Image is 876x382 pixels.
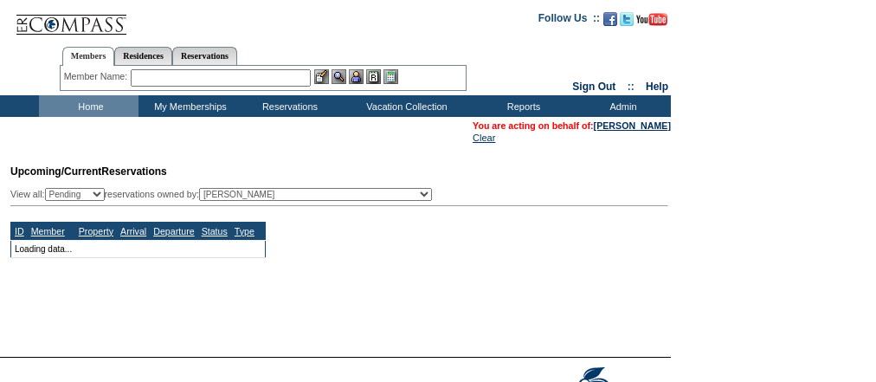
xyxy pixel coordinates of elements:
[332,69,346,84] img: View
[138,95,238,117] td: My Memberships
[572,81,615,93] a: Sign Out
[10,165,101,178] span: Upcoming/Current
[571,95,671,117] td: Admin
[120,226,146,236] a: Arrival
[64,69,131,84] div: Member Name:
[114,47,172,65] a: Residences
[15,226,24,236] a: ID
[366,69,381,84] img: Reservations
[349,69,364,84] img: Impersonate
[620,17,634,28] a: Follow us on Twitter
[620,12,634,26] img: Follow us on Twitter
[235,226,254,236] a: Type
[603,12,617,26] img: Become our fan on Facebook
[10,188,440,201] div: View all: reservations owned by:
[314,69,329,84] img: b_edit.gif
[646,81,668,93] a: Help
[628,81,634,93] span: ::
[338,95,472,117] td: Vacation Collection
[472,95,571,117] td: Reports
[383,69,398,84] img: b_calculator.gif
[153,226,194,236] a: Departure
[172,47,237,65] a: Reservations
[636,17,667,28] a: Subscribe to our YouTube Channel
[10,165,167,178] span: Reservations
[473,120,671,131] span: You are acting on behalf of:
[594,120,671,131] a: [PERSON_NAME]
[538,10,600,31] td: Follow Us ::
[11,240,266,257] td: Loading data...
[79,226,113,236] a: Property
[238,95,338,117] td: Reservations
[62,47,115,66] a: Members
[31,226,65,236] a: Member
[473,133,495,143] a: Clear
[202,226,228,236] a: Status
[603,17,617,28] a: Become our fan on Facebook
[636,13,667,26] img: Subscribe to our YouTube Channel
[39,95,138,117] td: Home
